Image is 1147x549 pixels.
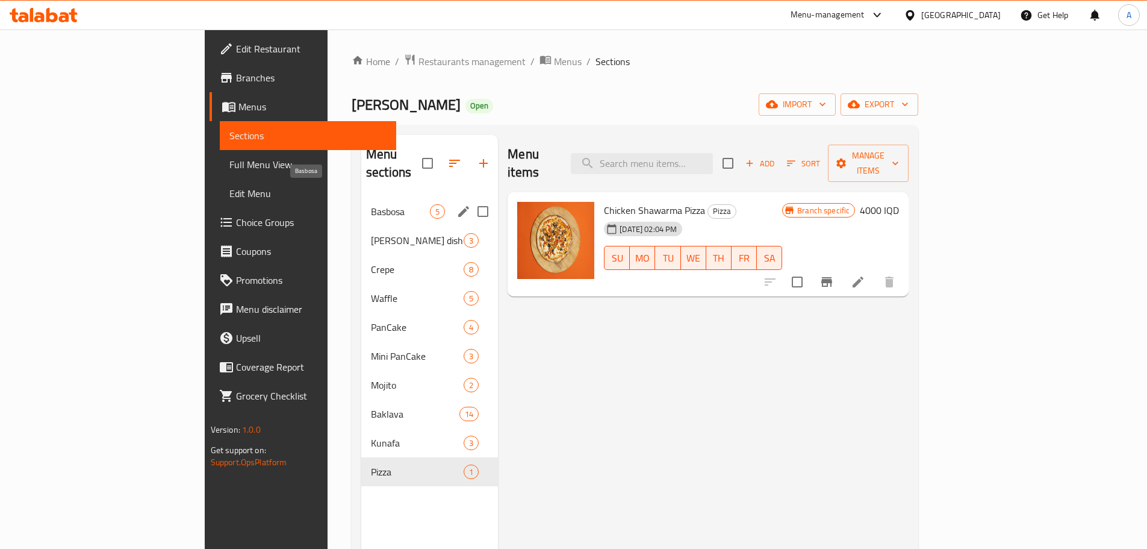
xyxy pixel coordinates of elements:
[464,262,479,277] div: items
[371,291,464,306] span: Waffle
[828,145,909,182] button: Manage items
[242,422,261,438] span: 1.0.0
[361,428,498,457] div: Kunafa3
[787,157,820,171] span: Sort
[792,205,854,216] span: Branch specific
[539,54,582,69] a: Menus
[791,8,865,22] div: Menu-management
[779,154,828,173] span: Sort items
[236,389,387,403] span: Grocery Checklist
[460,409,478,420] span: 14
[210,92,396,121] a: Menus
[604,246,630,270] button: SU
[741,154,779,173] span: Add item
[371,349,464,363] div: Mini PanCake
[371,320,464,334] div: PanCake
[469,149,498,178] button: Add section
[571,153,713,174] input: search
[464,233,479,248] div: items
[768,97,826,112] span: import
[812,268,841,296] button: Branch-specific-item
[210,237,396,266] a: Coupons
[229,128,387,143] span: Sections
[210,63,396,92] a: Branches
[236,42,387,56] span: Edit Restaurant
[681,246,706,270] button: WE
[210,295,396,324] a: Menu disclaimer
[860,202,899,219] h6: 4000 IQD
[615,224,682,235] span: [DATE] 02:04 PM
[361,226,498,255] div: [PERSON_NAME] dish3
[655,246,680,270] button: TU
[686,249,701,267] span: WE
[361,371,498,400] div: Mojito2
[759,93,836,116] button: import
[236,244,387,259] span: Coupons
[352,54,918,69] nav: breadcrumb
[220,150,396,179] a: Full Menu View
[875,268,904,296] button: delete
[530,54,535,69] li: /
[361,284,498,313] div: Waffle5
[785,269,810,295] span: Select to update
[784,154,823,173] button: Sort
[711,249,727,267] span: TH
[464,380,478,391] span: 2
[361,457,498,486] div: Pizza1
[464,465,479,479] div: items
[211,422,240,438] span: Version:
[371,233,464,248] div: Furfuri dish
[707,204,736,219] div: Pizza
[741,154,779,173] button: Add
[220,121,396,150] a: Sections
[464,291,479,306] div: items
[371,262,464,277] span: Crepe
[465,99,493,113] div: Open
[371,436,464,450] span: Kunafa
[430,204,445,219] div: items
[236,273,387,287] span: Promotions
[841,93,918,116] button: export
[465,101,493,111] span: Open
[757,246,782,270] button: SA
[850,97,909,112] span: export
[464,378,479,392] div: items
[431,206,444,218] span: 5
[508,145,556,181] h2: Menu items
[361,313,498,342] div: PanCake4
[630,246,655,270] button: MO
[736,249,752,267] span: FR
[229,157,387,172] span: Full Menu View
[229,186,387,201] span: Edit Menu
[371,407,459,421] span: Baklava
[464,438,478,449] span: 3
[220,179,396,208] a: Edit Menu
[851,275,865,289] a: Edit menu item
[464,436,479,450] div: items
[352,91,461,118] span: [PERSON_NAME]
[715,151,741,176] span: Select section
[210,34,396,63] a: Edit Restaurant
[371,233,464,248] span: [PERSON_NAME] dish
[371,204,430,219] span: Basbosa
[464,351,478,362] span: 3
[236,360,387,374] span: Coverage Report
[361,192,498,491] nav: Menu sections
[464,466,478,478] span: 1
[604,201,705,219] span: Chicken Shawarma Pizza
[517,202,594,279] img: Chicken Shawarma Pizza
[415,151,440,176] span: Select all sections
[708,204,736,218] span: Pizza
[838,148,899,178] span: Manage items
[361,342,498,371] div: Mini PanCake3
[459,407,479,421] div: items
[371,378,464,392] span: Mojito
[595,54,630,69] span: Sections
[361,400,498,428] div: Baklava14
[464,235,478,246] span: 3
[404,54,526,69] a: Restaurants management
[236,215,387,230] span: Choice Groups
[236,331,387,345] span: Upsell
